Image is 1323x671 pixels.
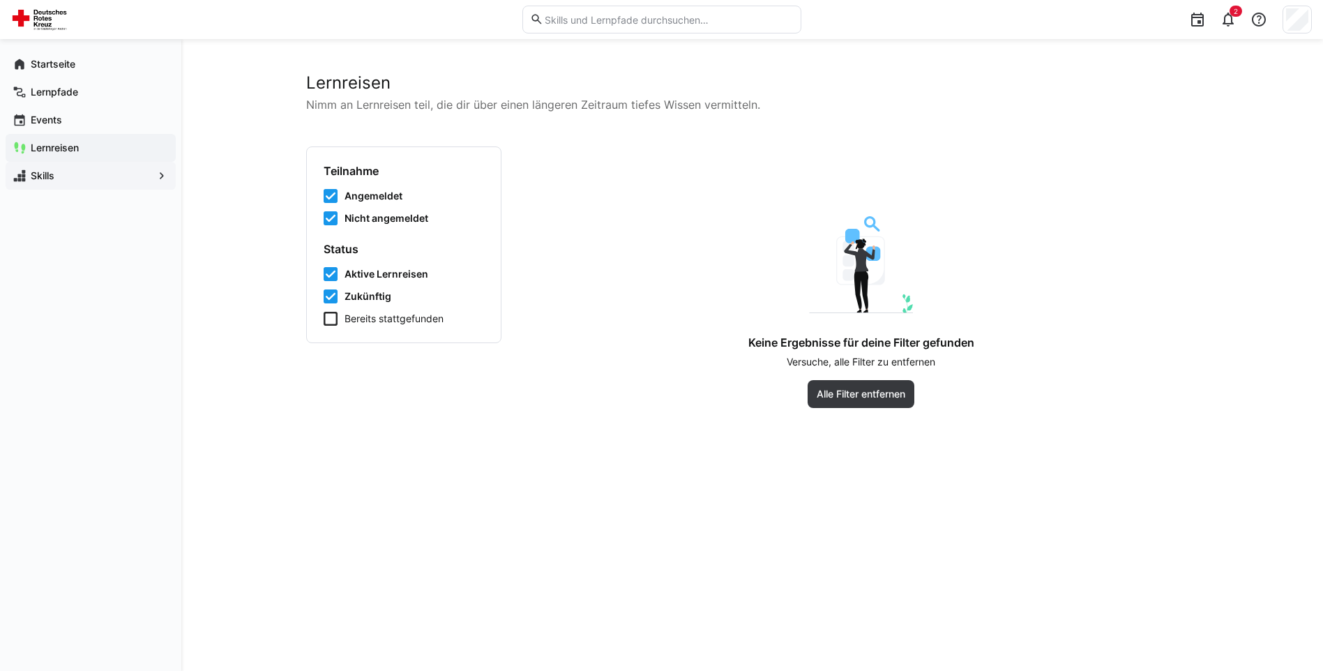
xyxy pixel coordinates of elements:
[324,164,484,178] h4: Teilnahme
[345,189,402,203] span: Angemeldet
[306,96,1199,113] p: Nimm an Lernreisen teil, die dir über einen längeren Zeitraum tiefes Wissen vermitteln.
[345,312,444,326] span: Bereits stattgefunden
[787,355,935,369] p: Versuche, alle Filter zu entfernen
[345,289,391,303] span: Zukünftig
[748,335,974,349] h4: Keine Ergebnisse für deine Filter gefunden
[1234,7,1238,15] span: 2
[345,267,428,281] span: Aktive Lernreisen
[543,13,793,26] input: Skills und Lernpfade durchsuchen…
[808,380,914,408] button: Alle Filter entfernen
[345,211,428,225] span: Nicht angemeldet
[815,387,907,401] span: Alle Filter entfernen
[306,73,1199,93] h2: Lernreisen
[324,242,484,256] h4: Status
